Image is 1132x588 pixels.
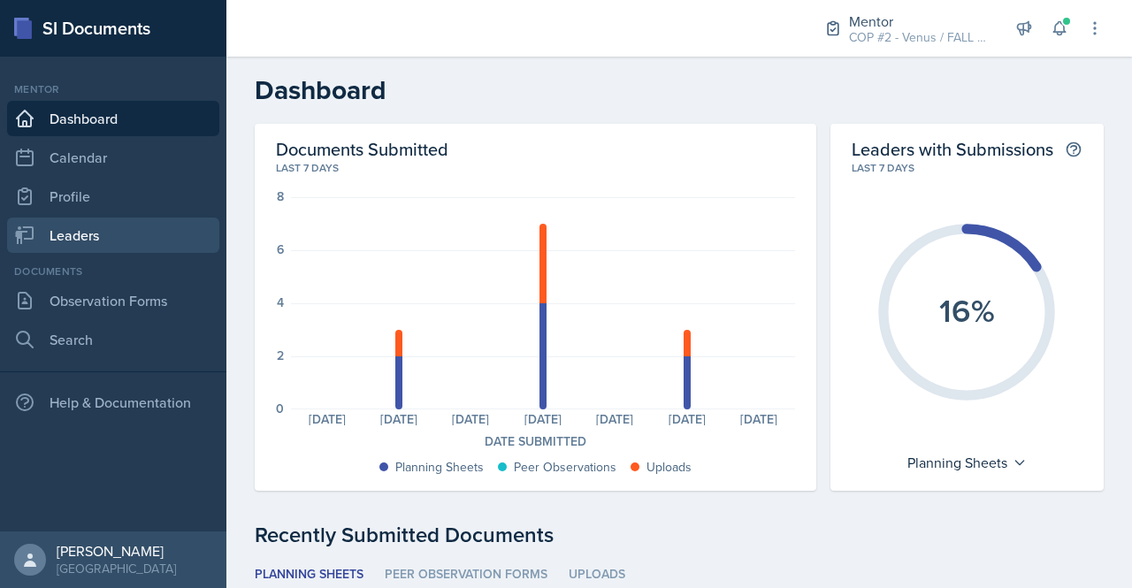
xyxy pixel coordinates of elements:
div: [DATE] [723,413,794,425]
div: Uploads [646,458,692,477]
div: [DATE] [651,413,723,425]
div: 4 [277,296,284,309]
div: Date Submitted [276,432,795,451]
h2: Documents Submitted [276,138,795,160]
div: [PERSON_NAME] [57,542,176,560]
div: Peer Observations [514,458,616,477]
a: Observation Forms [7,283,219,318]
a: Search [7,322,219,357]
div: Help & Documentation [7,385,219,420]
div: [DATE] [435,413,507,425]
div: [DATE] [291,413,363,425]
div: 2 [277,349,284,362]
h2: Leaders with Submissions [852,138,1053,160]
div: Documents [7,263,219,279]
a: Leaders [7,218,219,253]
div: Last 7 days [276,160,795,176]
div: Last 7 days [852,160,1082,176]
div: 0 [276,402,284,415]
div: 6 [277,243,284,256]
a: Profile [7,179,219,214]
div: Planning Sheets [899,448,1036,477]
div: Recently Submitted Documents [255,519,1104,551]
div: [DATE] [363,413,434,425]
div: 8 [277,190,284,202]
text: 16% [939,287,995,333]
a: Dashboard [7,101,219,136]
div: Mentor [849,11,990,32]
div: COP #2 - Venus / FALL 2025 [849,28,990,47]
a: Calendar [7,140,219,175]
div: [GEOGRAPHIC_DATA] [57,560,176,577]
div: [DATE] [507,413,578,425]
div: Mentor [7,81,219,97]
h2: Dashboard [255,74,1104,106]
div: Planning Sheets [395,458,484,477]
div: [DATE] [579,413,651,425]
